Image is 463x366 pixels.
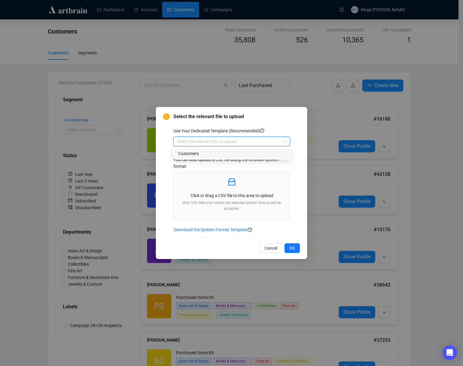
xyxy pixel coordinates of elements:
[163,113,170,120] span: exclamation-circle
[174,226,248,233] span: Download the System Format Template
[173,113,300,120] span: Select the relevant file to upload
[179,192,285,199] p: Click or drag a CSV file to this area to upload
[173,225,248,235] button: Download the System Format Template
[442,345,457,360] div: Open Intercom Messenger
[175,149,289,158] div: Customers
[260,243,282,253] button: Cancel
[174,172,290,220] span: inboxClick or drag a CSV file to this area to uploadOnly CSV files that match the selected system...
[248,228,252,232] span: question-circle
[179,200,285,212] p: Only CSV files that match the selected system format will be accepted.
[284,243,300,253] button: OK
[264,245,277,251] span: Cancel
[289,245,295,251] span: OK
[173,128,290,134] div: Use Your Dedicated Template (Recommended)
[227,177,237,187] span: inbox
[260,128,264,133] span: question-circle
[178,150,285,157] div: Customers
[173,156,290,170] div: You can also upload a CSV file using the Artbrain system format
